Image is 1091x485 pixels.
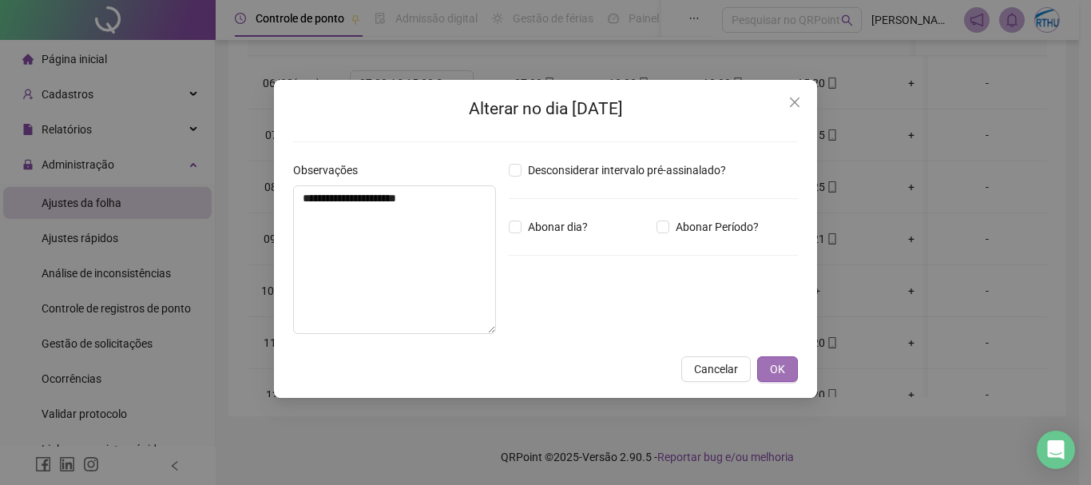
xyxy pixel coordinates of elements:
[694,360,738,378] span: Cancelar
[293,96,798,122] h2: Alterar no dia [DATE]
[522,161,732,179] span: Desconsiderar intervalo pré-assinalado?
[522,218,594,236] span: Abonar dia?
[681,356,751,382] button: Cancelar
[1037,431,1075,469] div: Open Intercom Messenger
[788,96,801,109] span: close
[293,161,368,179] label: Observações
[782,89,807,115] button: Close
[669,218,765,236] span: Abonar Período?
[770,360,785,378] span: OK
[757,356,798,382] button: OK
